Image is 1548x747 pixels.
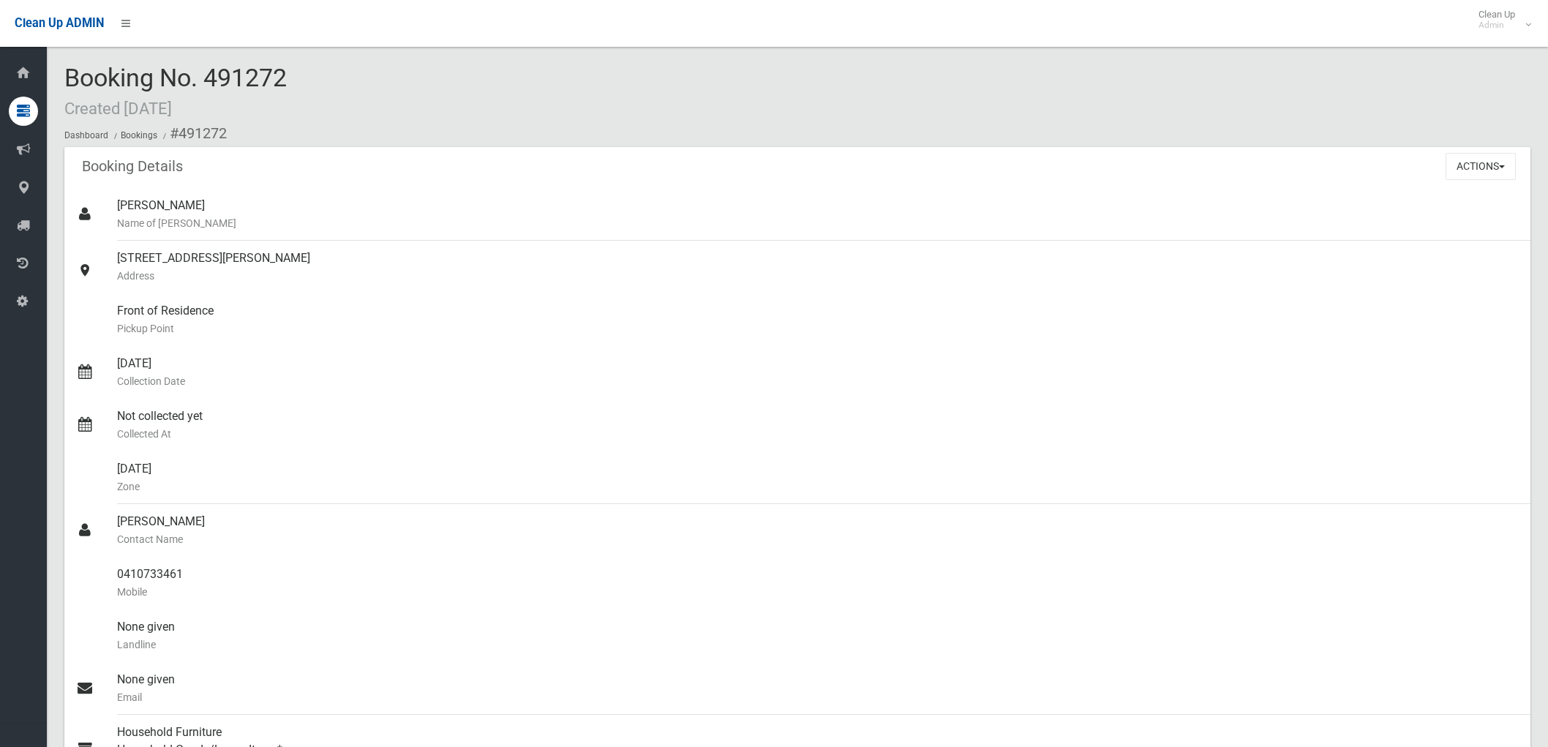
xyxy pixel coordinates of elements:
[117,662,1519,715] div: None given
[1446,153,1516,180] button: Actions
[117,636,1519,653] small: Landline
[117,609,1519,662] div: None given
[117,504,1519,557] div: [PERSON_NAME]
[117,346,1519,399] div: [DATE]
[117,188,1519,241] div: [PERSON_NAME]
[1479,20,1515,31] small: Admin
[117,267,1519,285] small: Address
[121,130,157,140] a: Bookings
[117,425,1519,443] small: Collected At
[64,130,108,140] a: Dashboard
[117,478,1519,495] small: Zone
[117,557,1519,609] div: 0410733461
[64,99,172,118] small: Created [DATE]
[117,583,1519,601] small: Mobile
[64,63,287,120] span: Booking No. 491272
[64,152,200,181] header: Booking Details
[159,120,227,147] li: #491272
[15,16,104,30] span: Clean Up ADMIN
[117,530,1519,548] small: Contact Name
[117,451,1519,504] div: [DATE]
[117,372,1519,390] small: Collection Date
[117,688,1519,706] small: Email
[117,293,1519,346] div: Front of Residence
[117,399,1519,451] div: Not collected yet
[117,241,1519,293] div: [STREET_ADDRESS][PERSON_NAME]
[1471,9,1530,31] span: Clean Up
[117,320,1519,337] small: Pickup Point
[117,214,1519,232] small: Name of [PERSON_NAME]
